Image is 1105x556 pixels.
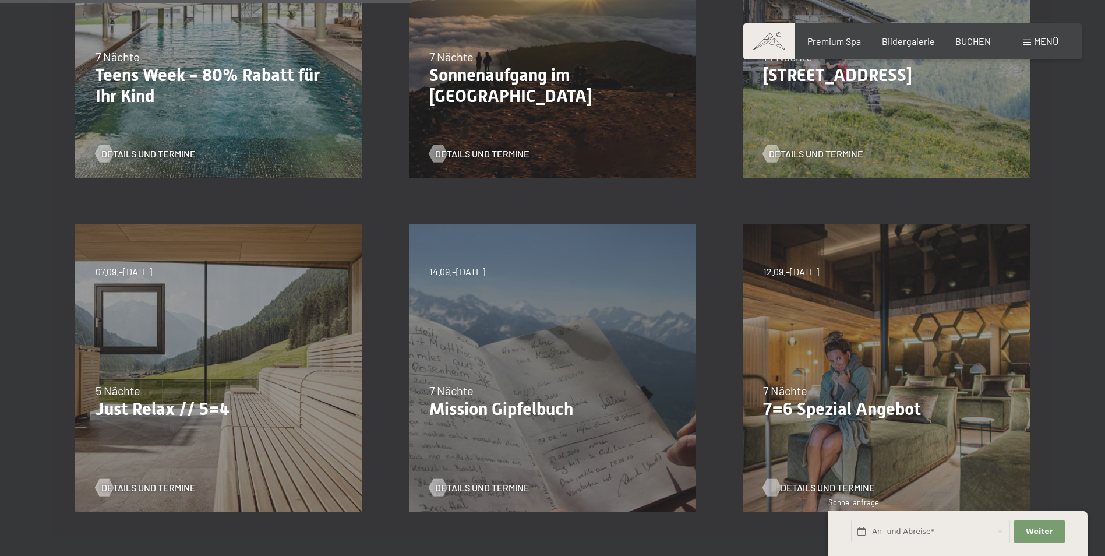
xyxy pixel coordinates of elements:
[96,383,140,397] span: 5 Nächte
[807,36,861,47] a: Premium Spa
[435,147,529,160] span: Details und Termine
[763,481,863,494] a: Details und Termine
[101,481,196,494] span: Details und Termine
[101,147,196,160] span: Details und Termine
[429,481,529,494] a: Details und Termine
[96,399,342,420] p: Just Relax // 5=4
[429,265,485,278] span: 14.09.–[DATE]
[955,36,991,47] a: BUCHEN
[763,399,1009,420] p: 7=6 Spezial Angebot
[96,481,196,494] a: Details und Termine
[429,65,676,107] p: Sonnenaufgang im [GEOGRAPHIC_DATA]
[1026,526,1053,537] span: Weiter
[435,481,529,494] span: Details und Termine
[96,147,196,160] a: Details und Termine
[769,147,863,160] span: Details und Termine
[763,265,819,278] span: 12.09.–[DATE]
[781,481,875,494] span: Details und Termine
[1014,520,1064,544] button: Weiter
[96,265,152,278] span: 07.09.–[DATE]
[96,50,140,64] span: 7 Nächte
[828,498,879,507] span: Schnellanfrage
[882,36,935,47] a: Bildergalerie
[96,65,342,107] p: Teens Week - 80% Rabatt für Ihr Kind
[763,50,813,64] span: 14 Nächte
[429,383,474,397] span: 7 Nächte
[763,147,863,160] a: Details und Termine
[429,147,529,160] a: Details und Termine
[1034,36,1058,47] span: Menü
[763,383,807,397] span: 7 Nächte
[763,65,1009,86] p: [STREET_ADDRESS]
[429,399,676,420] p: Mission Gipfelbuch
[429,50,474,64] span: 7 Nächte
